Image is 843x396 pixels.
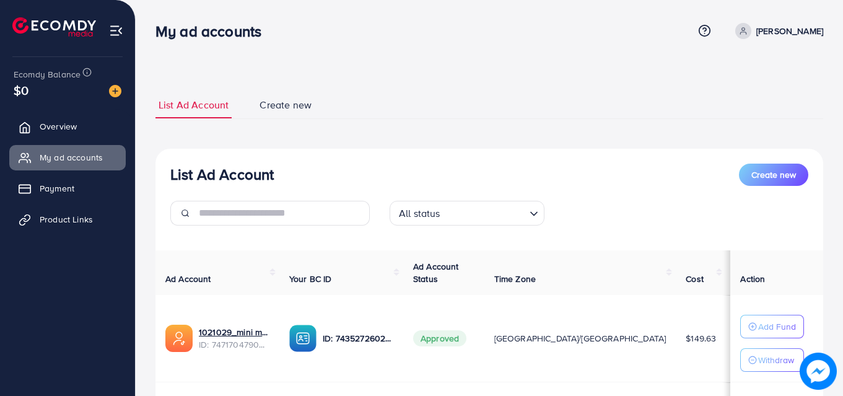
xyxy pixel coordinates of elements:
span: Overview [40,120,77,133]
span: Approved [413,330,466,346]
span: All status [396,205,443,222]
span: My ad accounts [40,151,103,164]
a: 1021029_mini mart_1739641842912 [199,326,269,338]
img: menu [109,24,123,38]
span: Your BC ID [289,273,332,285]
span: Time Zone [494,273,536,285]
span: Payment [40,182,74,195]
h3: My ad accounts [155,22,271,40]
img: ic-ads-acc.e4c84228.svg [165,325,193,352]
span: [GEOGRAPHIC_DATA]/[GEOGRAPHIC_DATA] [494,332,666,345]
a: [PERSON_NAME] [730,23,823,39]
button: Create new [739,164,808,186]
div: Search for option [390,201,544,226]
span: Ecomdy Balance [14,68,81,81]
img: ic-ba-acc.ded83a64.svg [289,325,317,352]
input: Search for option [444,202,525,222]
span: Action [740,273,765,285]
span: Cost [686,273,704,285]
span: Create new [751,169,796,181]
span: Ad Account [165,273,211,285]
div: <span class='underline'>1021029_mini mart_1739641842912</span></br>7471704790297444353 [199,326,269,351]
img: image [800,353,837,390]
p: [PERSON_NAME] [756,24,823,38]
a: My ad accounts [9,145,126,170]
span: Create new [260,98,312,112]
span: Ad Account Status [413,260,459,285]
span: ID: 7471704790297444353 [199,338,269,351]
h3: List Ad Account [170,165,274,183]
span: List Ad Account [159,98,229,112]
img: image [109,85,121,97]
p: ID: 7435272602769276944 [323,331,393,346]
p: Add Fund [758,319,796,334]
p: Withdraw [758,353,794,367]
img: logo [12,17,96,37]
a: Overview [9,114,126,139]
a: Product Links [9,207,126,232]
button: Add Fund [740,315,804,338]
span: $0 [14,81,28,99]
span: $149.63 [686,332,716,345]
button: Withdraw [740,348,804,372]
span: Product Links [40,213,93,226]
a: Payment [9,176,126,201]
